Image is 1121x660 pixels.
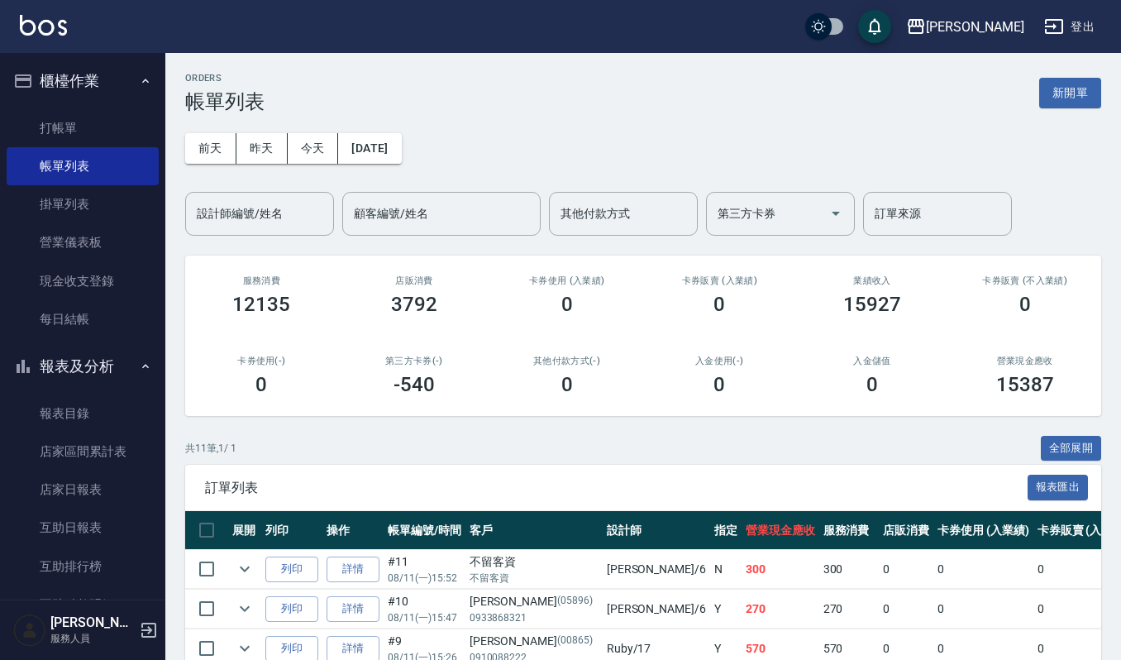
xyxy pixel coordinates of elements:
button: 昨天 [236,133,288,164]
h3: 0 [561,293,573,316]
h2: 卡券使用 (入業績) [510,275,623,286]
th: 設計師 [603,511,710,550]
h2: ORDERS [185,73,265,84]
td: [PERSON_NAME] /6 [603,550,710,589]
button: 列印 [265,557,318,582]
td: 0 [879,550,933,589]
th: 卡券使用 (入業績) [933,511,1033,550]
h3: 0 [866,373,878,396]
button: 列印 [265,596,318,622]
button: [DATE] [338,133,401,164]
h2: 營業現金應收 [968,356,1081,366]
h3: 0 [561,373,573,396]
p: (00865) [557,633,593,650]
p: 0933868321 [470,610,599,625]
div: [PERSON_NAME] [926,17,1024,37]
button: 前天 [185,133,236,164]
h2: 第三方卡券(-) [358,356,471,366]
p: (05896) [557,593,593,610]
p: 08/11 (一) 15:52 [388,571,461,586]
td: 0 [933,590,1033,629]
a: 詳情 [327,557,379,582]
td: N [710,550,742,589]
td: [PERSON_NAME] /6 [603,590,710,629]
td: 0 [879,590,933,629]
h3: 12135 [232,293,290,316]
td: 300 [819,550,880,589]
a: 店家日報表 [7,471,159,509]
th: 指定 [710,511,742,550]
span: 訂單列表 [205,480,1028,496]
p: 08/11 (一) 15:47 [388,610,461,625]
h3: 3792 [391,293,437,316]
h3: 0 [713,293,725,316]
h2: 入金儲值 [816,356,929,366]
img: Logo [20,15,67,36]
td: #10 [384,590,465,629]
th: 操作 [322,511,384,550]
h3: 0 [1019,293,1031,316]
h3: 0 [255,373,267,396]
h2: 卡券使用(-) [205,356,318,366]
h3: 帳單列表 [185,90,265,113]
a: 報表匯出 [1028,479,1089,495]
td: 300 [742,550,819,589]
h3: 服務消費 [205,275,318,286]
button: expand row [232,596,257,621]
a: 店家區間累計表 [7,433,159,471]
a: 現金收支登錄 [7,262,159,300]
h2: 卡券販賣 (入業績) [663,275,776,286]
th: 營業現金應收 [742,511,819,550]
button: save [858,10,891,43]
h3: -540 [394,373,435,396]
button: 今天 [288,133,339,164]
button: expand row [232,557,257,581]
td: 270 [819,590,880,629]
h2: 業績收入 [816,275,929,286]
button: 新開單 [1039,78,1101,108]
button: 報表及分析 [7,345,159,388]
a: 每日結帳 [7,300,159,338]
button: 登出 [1038,12,1101,42]
a: 互助排行榜 [7,548,159,586]
th: 服務消費 [819,511,880,550]
td: 270 [742,590,819,629]
a: 帳單列表 [7,147,159,185]
h2: 入金使用(-) [663,356,776,366]
div: [PERSON_NAME] [470,593,599,610]
button: 全部展開 [1041,436,1102,462]
th: 店販消費 [879,511,933,550]
button: 櫃檯作業 [7,60,159,103]
h3: 0 [713,373,725,396]
div: 不留客資 [470,553,599,571]
p: 服務人員 [50,631,135,646]
button: 報表匯出 [1028,475,1089,500]
h2: 店販消費 [358,275,471,286]
h2: 其他付款方式(-) [510,356,623,366]
h5: [PERSON_NAME] [50,615,135,631]
td: #11 [384,550,465,589]
th: 列印 [261,511,322,550]
th: 展開 [228,511,261,550]
a: 打帳單 [7,109,159,147]
a: 營業儀表板 [7,223,159,261]
td: 0 [933,550,1033,589]
h3: 15927 [843,293,901,316]
button: Open [823,200,849,227]
a: 互助日報表 [7,509,159,547]
p: 共 11 筆, 1 / 1 [185,441,236,456]
th: 客戶 [465,511,603,550]
h2: 卡券販賣 (不入業績) [968,275,1081,286]
th: 帳單編號/時間 [384,511,465,550]
h3: 15387 [996,373,1054,396]
a: 報表目錄 [7,395,159,433]
a: 掛單列表 [7,185,159,223]
img: Person [13,614,46,647]
a: 詳情 [327,596,379,622]
td: Y [710,590,742,629]
a: 互助點數明細 [7,586,159,624]
button: [PERSON_NAME] [899,10,1031,44]
p: 不留客資 [470,571,599,586]
div: [PERSON_NAME] [470,633,599,650]
a: 新開單 [1039,84,1101,100]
